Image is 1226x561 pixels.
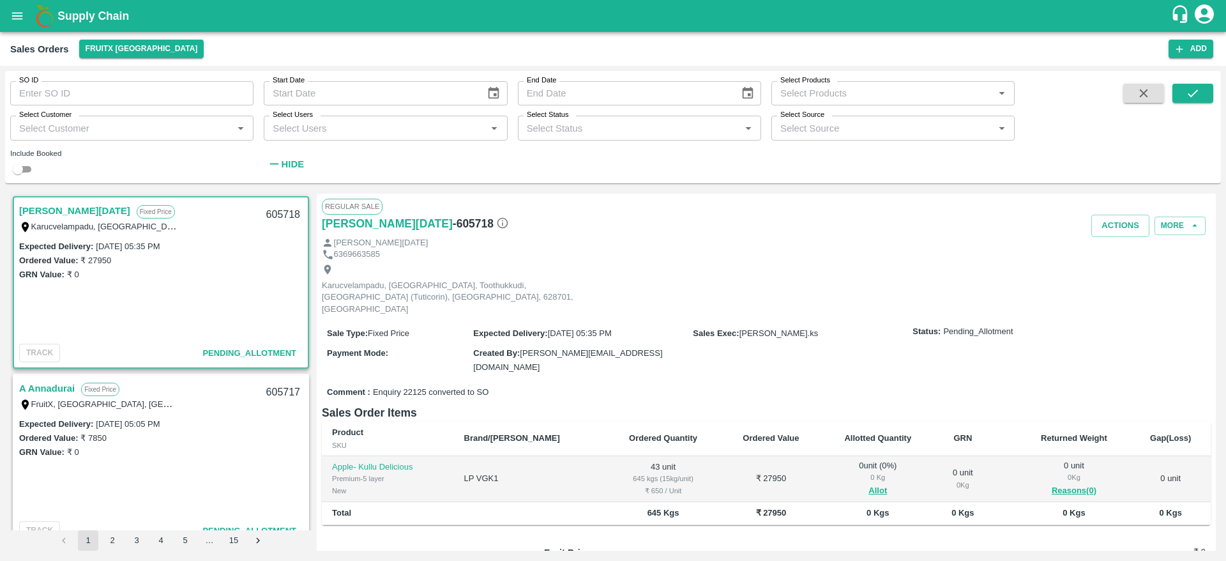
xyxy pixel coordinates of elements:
button: Open [740,120,757,137]
strong: Hide [282,159,304,169]
button: Add [1169,40,1213,58]
div: 0 unit [945,467,981,491]
label: Select Source [780,110,824,120]
td: ₹ 27950 [721,456,821,503]
b: ₹ 27950 [756,508,787,518]
button: Go to next page [248,530,268,551]
div: 0 unit [1027,460,1120,498]
b: GRN [953,433,972,443]
div: SKU [332,440,444,451]
p: [PERSON_NAME][DATE] [334,237,428,249]
b: Allotted Quantity [844,433,911,443]
button: Go to page 5 [175,530,195,551]
b: 0 Kgs [867,508,889,518]
div: New [332,485,444,496]
button: Select DC [79,40,204,58]
input: Select Status [522,119,736,136]
div: 0 Kg [945,479,981,491]
b: 645 Kgs [647,508,679,518]
label: GRN Value: [19,447,64,457]
input: Select Users [268,119,482,136]
button: Open [486,120,503,137]
input: Enter SO ID [10,81,254,105]
td: 0 unit [1130,456,1211,503]
div: account of current user [1193,3,1216,29]
button: More [1154,217,1206,235]
b: Supply Chain [57,10,129,22]
div: Sales Orders [10,41,69,58]
label: ₹ 7850 [80,433,107,443]
b: Product [332,427,363,437]
div: Premium-5 layer [332,473,444,484]
div: 0 Kg [831,472,925,483]
input: Select Customer [14,119,229,136]
p: Apple- Kullu Delicious [332,461,444,473]
div: ₹ 650 / Unit [616,485,711,496]
button: Go to page 2 [102,530,123,551]
label: Sales Exec : [693,328,739,338]
span: Fixed Price [368,328,409,338]
span: [DATE] 05:35 PM [548,328,612,338]
div: customer-support [1170,4,1193,27]
button: Choose date [481,81,506,105]
label: Select Users [273,110,313,120]
label: Ordered Value: [19,256,78,265]
a: [PERSON_NAME][DATE] [19,203,130,219]
button: open drawer [3,1,32,31]
button: Open [994,120,1010,137]
a: A Annadurai [19,380,75,397]
label: Expected Delivery : [19,242,93,251]
button: Go to page 15 [223,530,244,551]
input: Start Date [264,81,476,105]
span: Pending_Allotment [943,326,1013,338]
p: Fruit Price [544,546,709,560]
label: Status: [912,326,941,338]
b: Total [332,508,351,518]
button: Hide [264,153,307,175]
img: logo [32,3,57,29]
span: [PERSON_NAME][EMAIL_ADDRESS][DOMAIN_NAME] [473,348,662,372]
button: Go to page 4 [151,530,171,551]
label: GRN Value: [19,270,64,279]
button: Open [232,120,249,137]
label: ₹ 0 [67,447,79,457]
b: Brand/[PERSON_NAME] [464,433,560,443]
button: Go to page 3 [126,530,147,551]
label: Comment : [327,387,370,399]
label: FruitX, [GEOGRAPHIC_DATA], [GEOGRAPHIC_DATA] Urban, [GEOGRAPHIC_DATA] [31,399,351,409]
h6: ₹ 0 [1095,546,1206,558]
label: Payment Mode : [327,348,388,358]
span: Enquiry 22125 converted to SO [373,387,488,399]
label: Sale Type : [327,328,368,338]
nav: pagination navigation [52,530,270,551]
span: Regular Sale [322,199,382,214]
button: Actions [1091,215,1149,237]
span: Pending_Allotment [202,526,296,535]
b: 0 Kgs [1063,508,1085,518]
label: Select Status [527,110,569,120]
label: Select Products [780,75,830,86]
b: Gap(Loss) [1150,433,1191,443]
div: 605718 [259,200,308,230]
label: Start Date [273,75,305,86]
label: Ordered Value: [19,433,78,443]
p: Fixed Price [81,383,119,396]
div: 645 kgs (15kg/unit) [616,473,711,484]
div: 0 Kg [1027,472,1120,483]
label: Expected Delivery : [473,328,547,338]
b: Returned Weight [1041,433,1107,443]
a: [PERSON_NAME][DATE] [322,215,453,233]
label: Karucvelampadu, [GEOGRAPHIC_DATA], Toothukkudi, [GEOGRAPHIC_DATA] (Tuticorin), [GEOGRAPHIC_DATA],... [31,221,578,231]
button: page 1 [78,530,98,551]
label: [DATE] 05:35 PM [96,242,160,251]
input: Select Source [775,119,990,136]
label: End Date [527,75,556,86]
p: Karucvelampadu, [GEOGRAPHIC_DATA], Toothukkudi, [GEOGRAPHIC_DATA] (Tuticorin), [GEOGRAPHIC_DATA],... [322,280,609,316]
b: Ordered Value [743,433,799,443]
label: Expected Delivery : [19,419,93,429]
div: Include Booked [10,148,254,159]
button: Reasons(0) [1027,484,1120,498]
label: Select Customer [19,110,72,120]
p: Fixed Price [137,205,175,219]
